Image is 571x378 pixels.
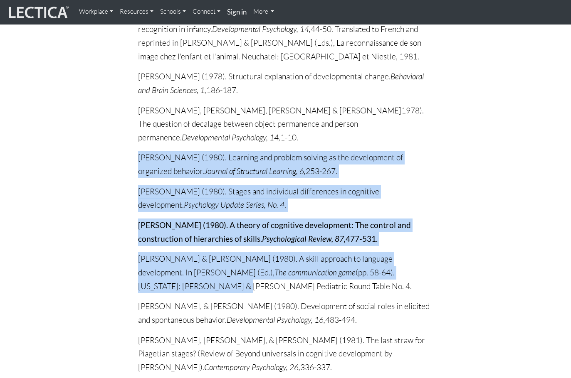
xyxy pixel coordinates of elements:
p: [PERSON_NAME], B.I., & [PERSON_NAME] (1978). The development of self-recognition in infancy. 44-5... [138,9,433,64]
p: [PERSON_NAME], [PERSON_NAME], & [PERSON_NAME] (1981). The last straw for Piagetian stages? (Revie... [138,334,433,374]
i: Developmental Psychology, 14, [212,24,311,34]
strong: [PERSON_NAME] (1980). A theory of cognitive development: The control and construction of hierarch... [138,220,411,243]
a: More [250,3,278,20]
i: Psychology Update Series, No. 4 [184,200,284,210]
i: Developmental Psychology, 16, [227,315,325,325]
strong: 477-531. [346,234,378,243]
a: Workplace [76,3,116,20]
i: Developmental Psychology, 14, [182,133,280,142]
p: [PERSON_NAME] (1980). Learning and problem solving as the development of organized behavior. 253-... [138,151,433,178]
img: lecticalive [7,5,69,20]
i: Journal of Structural Learning, 6, [204,166,306,176]
i: The communication game [274,268,356,277]
a: Connect [189,3,224,20]
a: Resources [116,3,157,20]
p: [PERSON_NAME] & [PERSON_NAME] (1980). A skill approach to language development. In [PERSON_NAME] ... [138,252,433,293]
p: [PERSON_NAME], [PERSON_NAME], [PERSON_NAME] & [PERSON_NAME]1978). The question of decalage betwee... [138,104,433,145]
strong: Sign in [227,7,247,16]
i: Behavioral and Brain Sciences, 1, [138,71,424,95]
a: Schools [157,3,189,20]
p: [PERSON_NAME] (1980). Stages and individual differences in cognitive development. . [138,185,433,212]
strong: Psychological Review, 87, [262,234,346,243]
a: Sign in [224,3,250,21]
p: [PERSON_NAME] (1978). Structural explanation of developmental change. 186-187. [138,70,433,97]
p: [PERSON_NAME], & [PERSON_NAME] (1980). Development of social roles in elicited and spontaneous be... [138,299,433,326]
i: Contemporary Psychology, 26, [204,362,300,372]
